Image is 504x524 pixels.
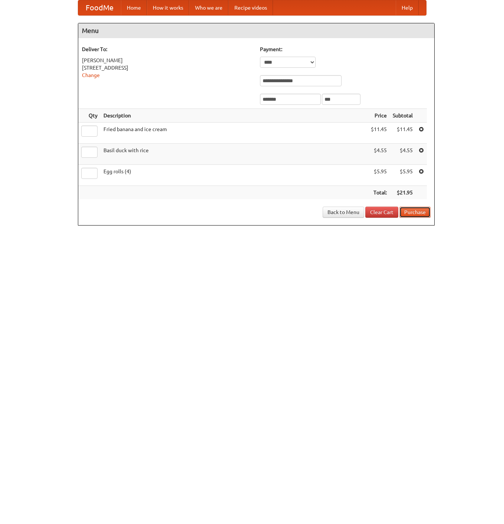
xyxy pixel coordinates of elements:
h5: Payment: [260,46,431,53]
a: Help [396,0,419,15]
a: Change [82,72,100,78]
a: Recipe videos [228,0,273,15]
div: [PERSON_NAME] [82,57,253,64]
th: Total: [368,186,390,200]
h5: Deliver To: [82,46,253,53]
th: $21.95 [390,186,416,200]
th: Qty [78,109,101,123]
h4: Menu [78,23,434,38]
td: Basil duck with rice [101,144,368,165]
th: Subtotal [390,109,416,123]
td: $4.55 [368,144,390,165]
td: $5.95 [368,165,390,186]
td: Fried banana and ice cream [101,123,368,144]
button: Purchase [399,207,431,218]
a: Home [121,0,147,15]
a: How it works [147,0,189,15]
th: Price [368,109,390,123]
td: $4.55 [390,144,416,165]
a: FoodMe [78,0,121,15]
td: $11.45 [368,123,390,144]
td: $11.45 [390,123,416,144]
a: Who we are [189,0,228,15]
div: [STREET_ADDRESS] [82,64,253,71]
a: Clear Cart [365,207,398,218]
th: Description [101,109,368,123]
td: $5.95 [390,165,416,186]
td: Egg rolls (4) [101,165,368,186]
a: Back to Menu [323,207,364,218]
